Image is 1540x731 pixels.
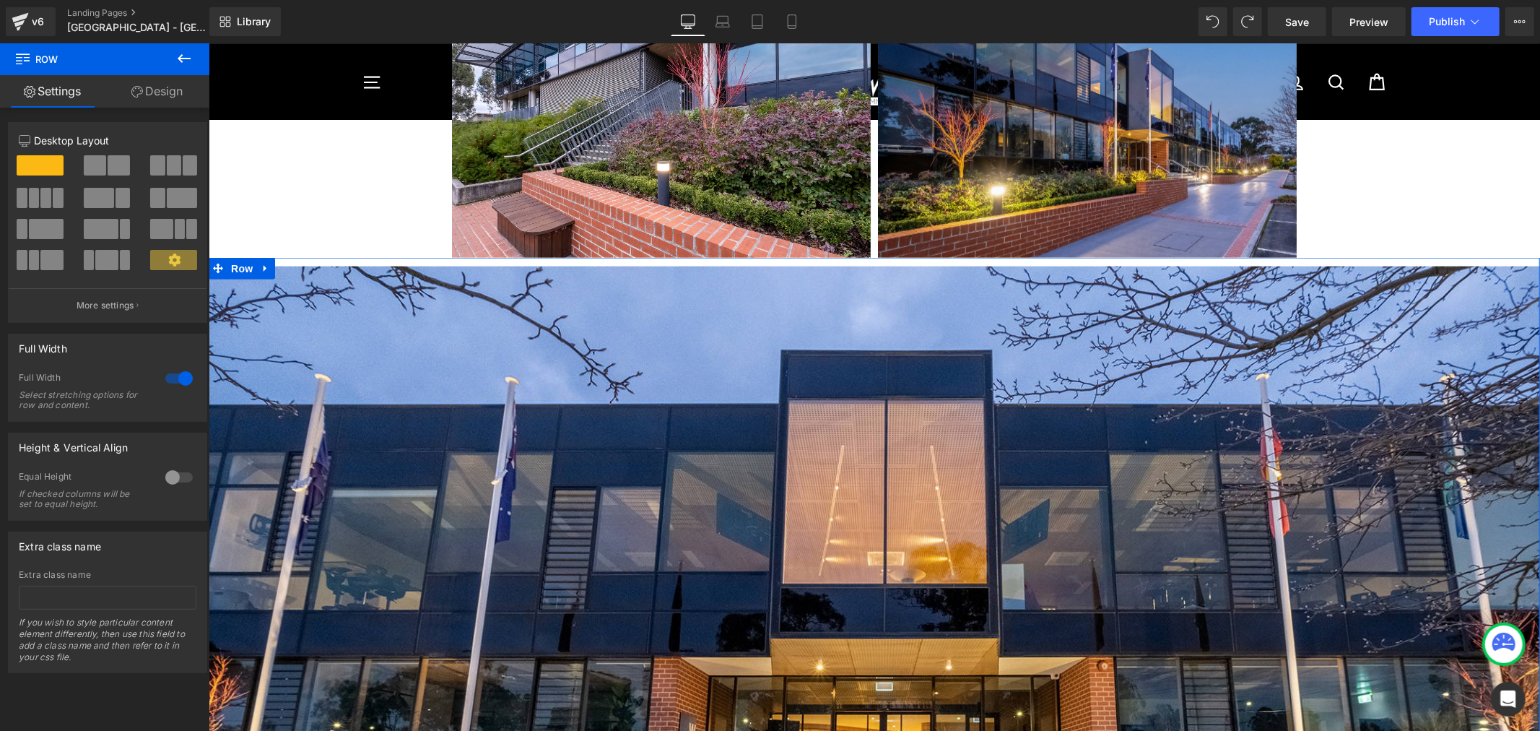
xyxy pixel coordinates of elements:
[671,7,705,36] a: Desktop
[775,7,809,36] a: Mobile
[19,617,196,672] div: If you wish to style particular content element differently, then use this field to add a class n...
[19,390,149,410] div: Select stretching options for row and content.
[1285,14,1309,30] span: Save
[19,433,128,454] div: Height & Vertical Align
[6,7,56,36] a: v6
[29,12,47,31] div: v6
[19,532,101,553] div: Extra class name
[209,7,281,36] a: New Library
[77,299,134,312] p: More settings
[19,570,196,580] div: Extra class name
[19,334,67,355] div: Full Width
[1411,7,1500,36] button: Publish
[19,133,196,148] p: Desktop Layout
[105,75,209,108] a: Design
[1349,14,1388,30] span: Preview
[19,372,151,387] div: Full Width
[48,215,66,236] a: Expand / Collapse
[9,288,206,322] button: More settings
[1198,7,1227,36] button: Undo
[740,7,775,36] a: Tablet
[1505,7,1534,36] button: More
[1429,16,1465,27] span: Publish
[1332,7,1406,36] a: Preview
[1233,7,1262,36] button: Redo
[67,7,233,19] a: Landing Pages
[1491,682,1526,717] div: Open Intercom Messenger
[19,471,151,486] div: Equal Height
[14,43,159,75] span: Row
[19,215,48,236] span: Row
[705,7,740,36] a: Laptop
[237,15,271,28] span: Library
[19,489,149,509] div: If checked columns will be set to equal height.
[67,22,206,33] span: [GEOGRAPHIC_DATA] - [GEOGRAPHIC_DATA]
